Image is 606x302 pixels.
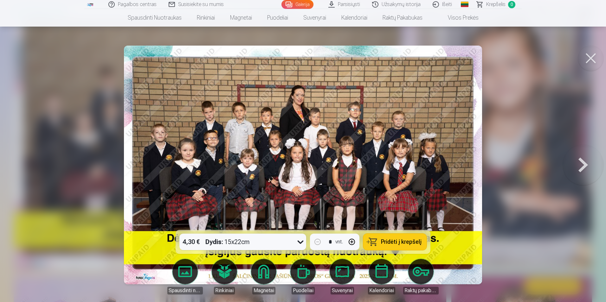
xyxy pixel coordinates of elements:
button: Pridėti į krepšelį [363,234,427,250]
a: Rinkiniai [189,9,222,27]
div: 15x22cm [205,234,250,250]
div: Suvenyrai [331,287,354,294]
a: Suvenyrai [296,9,334,27]
div: vnt. [335,238,343,246]
div: Magnetai [252,287,275,294]
span: 0 [508,1,515,8]
div: 4,30 € [179,234,203,250]
a: Spausdinti nuotraukas [167,259,203,294]
a: Suvenyrai [325,259,360,294]
span: Krepšelis [486,1,506,8]
a: Raktų pakabukas [403,259,439,294]
a: Magnetai [246,259,281,294]
a: Raktų pakabukas [375,9,430,27]
a: Spausdinti nuotraukas [120,9,189,27]
a: Visos prekės [430,9,486,27]
div: Kalendoriai [368,287,395,294]
a: Magnetai [222,9,260,27]
a: Kalendoriai [364,259,399,294]
div: Rinkiniai [214,287,235,294]
div: Puodeliai [292,287,315,294]
div: Raktų pakabukas [403,287,439,294]
img: /fa2 [87,3,94,6]
div: Spausdinti nuotraukas [167,287,203,294]
a: Puodeliai [285,259,321,294]
a: Rinkiniai [207,259,242,294]
strong: Dydis : [205,237,223,246]
span: Pridėti į krepšelį [381,239,422,245]
a: Puodeliai [260,9,296,27]
a: Kalendoriai [334,9,375,27]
